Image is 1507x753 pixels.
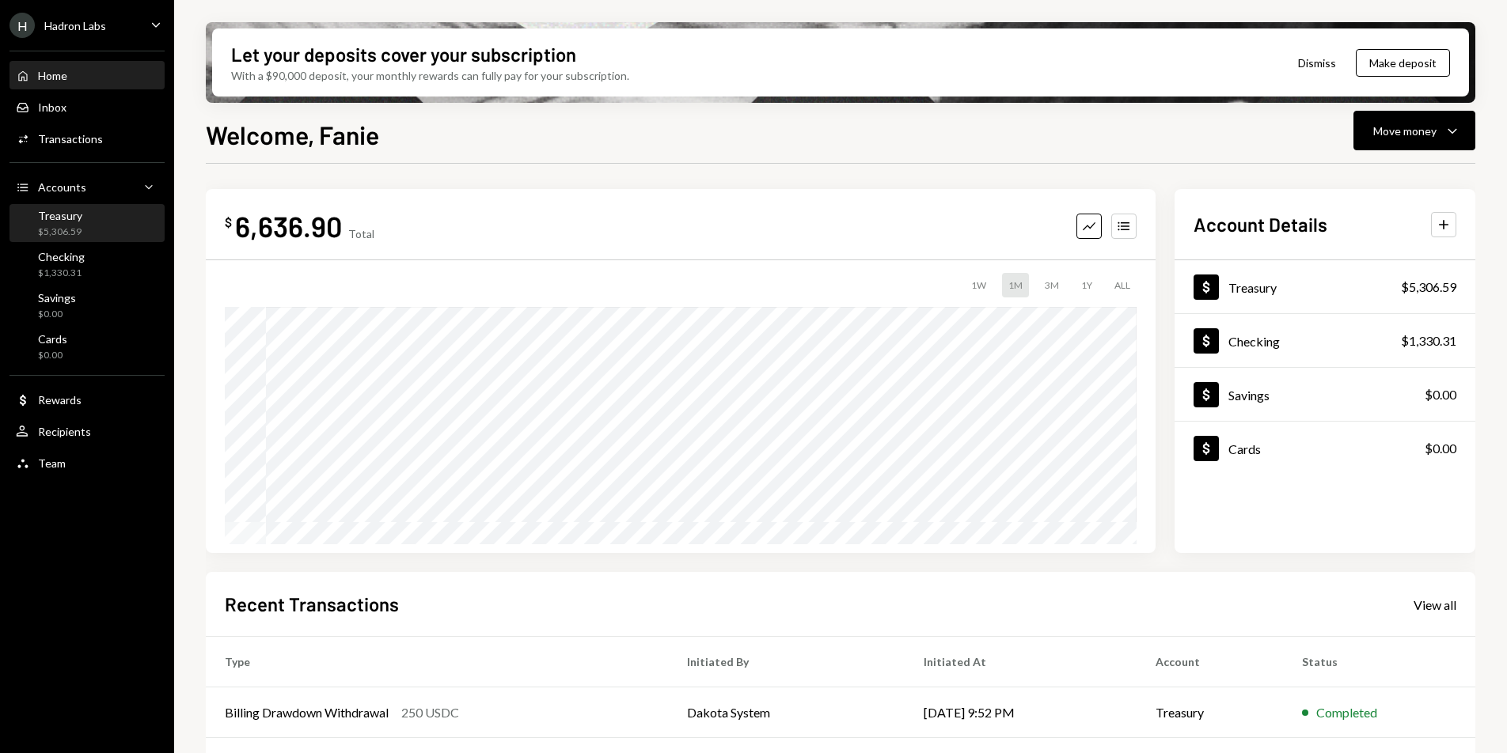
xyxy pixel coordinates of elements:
[1137,687,1283,738] td: Treasury
[1175,368,1475,421] a: Savings$0.00
[1425,439,1456,458] div: $0.00
[905,637,1137,687] th: Initiated At
[1175,260,1475,313] a: Treasury$5,306.59
[1414,596,1456,613] a: View all
[1002,273,1029,297] div: 1M
[1175,314,1475,367] a: Checking$1,330.31
[206,637,668,687] th: Type
[1228,388,1270,403] div: Savings
[1108,273,1137,297] div: ALL
[9,286,165,324] a: Savings$0.00
[9,93,165,121] a: Inbox
[206,119,379,150] h1: Welcome, Fanie
[1401,331,1456,350] div: $1,330.31
[38,332,67,346] div: Cards
[235,208,342,244] div: 6,636.90
[1228,280,1277,295] div: Treasury
[9,124,165,153] a: Transactions
[38,209,82,222] div: Treasury
[9,327,165,365] a: Cards$0.00
[38,308,76,321] div: $0.00
[9,204,165,242] a: Treasury$5,306.59
[9,61,165,89] a: Home
[9,13,35,38] div: H
[905,687,1137,738] td: [DATE] 9:52 PM
[1401,278,1456,297] div: $5,306.59
[38,291,76,305] div: Savings
[1283,637,1475,687] th: Status
[1353,111,1475,150] button: Move money
[38,100,66,114] div: Inbox
[38,456,66,470] div: Team
[668,637,905,687] th: Initiated By
[1414,597,1456,613] div: View all
[38,267,85,280] div: $1,330.31
[1137,637,1283,687] th: Account
[668,687,905,738] td: Dakota System
[1228,334,1280,349] div: Checking
[1194,211,1327,237] h2: Account Details
[348,227,374,240] div: Total
[9,448,165,477] a: Team
[231,67,629,84] div: With a $90,000 deposit, your monthly rewards can fully pay for your subscription.
[231,41,576,67] div: Let your deposits cover your subscription
[1175,422,1475,475] a: Cards$0.00
[225,703,389,722] div: Billing Drawdown Withdrawal
[225,591,399,617] h2: Recent Transactions
[1038,273,1065,297] div: 3M
[44,19,106,32] div: Hadron Labs
[1228,441,1261,456] div: Cards
[1075,273,1099,297] div: 1Y
[38,225,82,239] div: $5,306.59
[9,417,165,445] a: Recipients
[38,180,86,194] div: Accounts
[1278,44,1356,81] button: Dismiss
[9,385,165,414] a: Rewards
[9,172,165,201] a: Accounts
[1316,703,1377,722] div: Completed
[1425,385,1456,404] div: $0.00
[401,703,459,722] div: 250 USDC
[1373,123,1437,139] div: Move money
[1356,49,1450,77] button: Make deposit
[38,132,103,146] div: Transactions
[38,425,91,438] div: Recipients
[38,393,82,407] div: Rewards
[965,273,993,297] div: 1W
[38,250,85,263] div: Checking
[38,349,67,362] div: $0.00
[225,214,232,230] div: $
[38,69,67,82] div: Home
[9,245,165,283] a: Checking$1,330.31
